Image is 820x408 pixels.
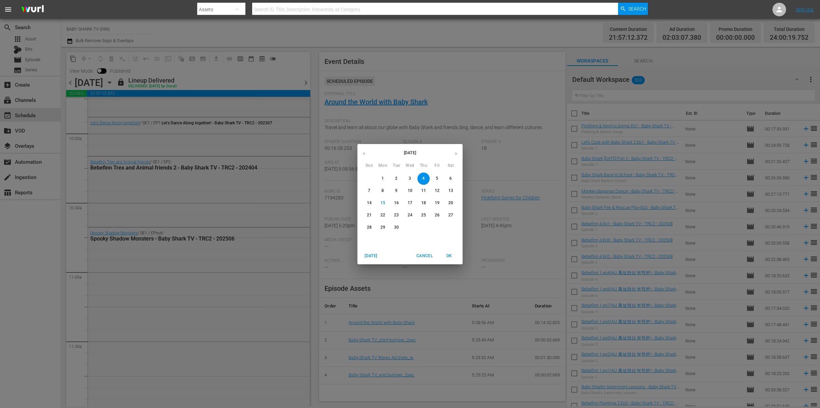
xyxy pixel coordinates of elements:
[380,225,385,230] p: 29
[408,188,412,194] p: 10
[431,209,443,221] button: 26
[390,197,403,209] button: 16
[422,176,425,181] p: 4
[367,200,372,206] p: 14
[421,200,426,206] p: 18
[394,212,399,218] p: 23
[435,200,440,206] p: 19
[363,162,375,169] span: Sun
[431,185,443,197] button: 12
[390,162,403,169] span: Tue
[438,250,460,262] button: OK
[431,173,443,185] button: 5
[16,2,49,18] img: ans4CAIJ8jUAAAAAAAAAAAAAAAAAAAAAAAAgQb4GAAAAAAAAAAAAAAAAAAAAAAAAJMjXAAAAAAAAAAAAAAAAAAAAAAAAgAT5G...
[390,185,403,197] button: 9
[363,185,375,197] button: 7
[431,197,443,209] button: 19
[395,176,397,181] p: 2
[363,252,379,260] span: [DATE]
[390,209,403,221] button: 23
[368,188,370,194] p: 7
[377,197,389,209] button: 15
[367,212,372,218] p: 21
[404,197,416,209] button: 17
[360,250,382,262] button: [DATE]
[394,225,399,230] p: 30
[395,188,397,194] p: 9
[408,212,412,218] p: 24
[448,200,453,206] p: 20
[377,209,389,221] button: 22
[421,212,426,218] p: 25
[409,176,411,181] p: 3
[390,173,403,185] button: 2
[421,188,426,194] p: 11
[445,173,457,185] button: 6
[417,209,430,221] button: 25
[445,185,457,197] button: 13
[404,173,416,185] button: 3
[380,212,385,218] p: 22
[4,5,12,14] span: menu
[377,162,389,169] span: Mon
[377,221,389,234] button: 29
[380,200,385,206] p: 15
[377,173,389,185] button: 1
[417,185,430,197] button: 11
[441,252,457,260] span: OK
[417,197,430,209] button: 18
[417,173,430,185] button: 4
[445,197,457,209] button: 20
[435,212,440,218] p: 26
[404,209,416,221] button: 24
[367,225,372,230] p: 28
[445,162,457,169] span: Sat
[436,176,438,181] p: 5
[448,212,453,218] p: 27
[431,162,443,169] span: Fri
[363,197,375,209] button: 14
[414,250,435,262] button: Cancel
[363,221,375,234] button: 28
[390,221,403,234] button: 30
[371,150,449,156] p: [DATE]
[381,188,384,194] p: 8
[448,188,453,194] p: 13
[404,185,416,197] button: 10
[377,185,389,197] button: 8
[628,3,646,15] span: Search
[449,176,452,181] p: 6
[416,252,433,260] span: Cancel
[435,188,440,194] p: 12
[408,200,412,206] p: 17
[796,7,814,12] a: Sign Out
[363,209,375,221] button: 21
[394,200,399,206] p: 16
[381,176,384,181] p: 1
[404,162,416,169] span: Wed
[445,209,457,221] button: 27
[417,162,430,169] span: Thu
